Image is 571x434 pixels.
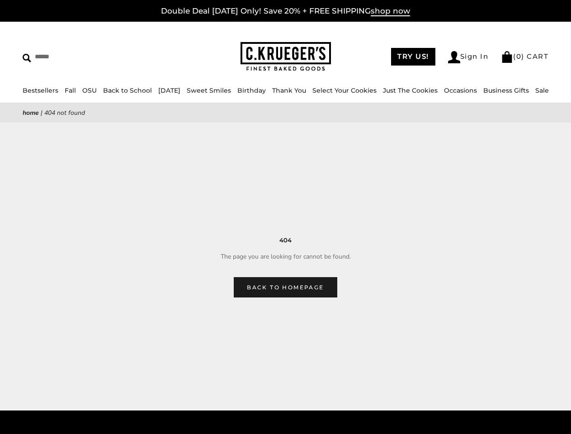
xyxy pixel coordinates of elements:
a: Thank You [272,86,306,94]
a: (0) CART [501,52,548,61]
a: Double Deal [DATE] Only! Save 20% + FREE SHIPPINGshop now [161,6,410,16]
img: Account [448,51,460,63]
a: TRY US! [391,48,435,66]
p: The page you are looking for cannot be found. [36,251,535,262]
span: | [41,108,42,117]
a: Occasions [444,86,477,94]
span: 404 Not Found [44,108,85,117]
a: Just The Cookies [383,86,438,94]
img: Bag [501,51,513,63]
a: Fall [65,86,76,94]
a: Birthday [237,86,266,94]
h3: 404 [36,236,535,245]
a: Select Your Cookies [312,86,377,94]
a: Sign In [448,51,489,63]
a: OSU [82,86,97,94]
a: Back to homepage [234,277,337,297]
a: Sale [535,86,549,94]
span: 0 [516,52,522,61]
img: C.KRUEGER'S [241,42,331,71]
a: Back to School [103,86,152,94]
a: Sweet Smiles [187,86,231,94]
img: Search [23,54,31,62]
input: Search [23,50,143,64]
a: [DATE] [158,86,180,94]
a: Home [23,108,39,117]
nav: breadcrumbs [23,108,548,118]
a: Bestsellers [23,86,58,94]
a: Business Gifts [483,86,529,94]
span: shop now [371,6,410,16]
